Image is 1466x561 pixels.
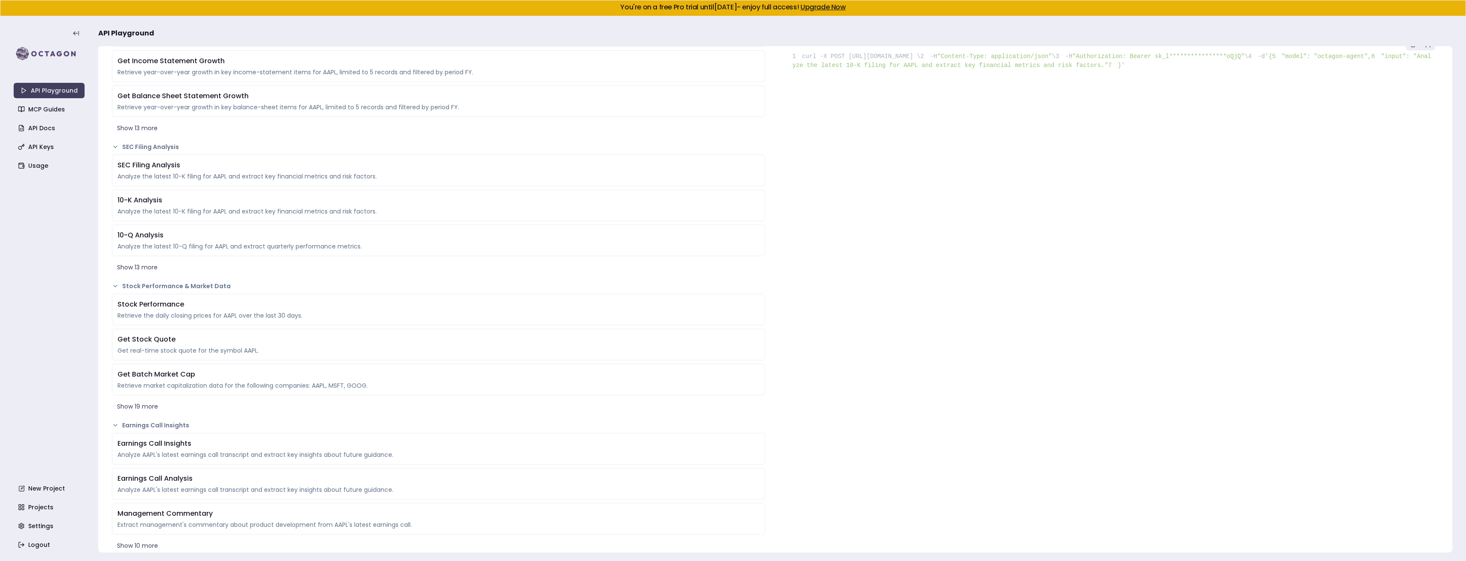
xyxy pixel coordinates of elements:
[802,53,920,60] span: curl -X POST [URL][DOMAIN_NAME] \
[15,102,85,117] a: MCP Guides
[792,52,802,61] span: 1
[112,120,765,136] button: Show 13 more
[117,508,759,519] div: Management Commentary
[117,207,759,216] div: Analyze the latest 10-K filing for AAPL and extract key financial metrics and risk factors.
[117,381,759,390] div: Retrieve market capitalization data for the following companies: AAPL, MSFT, GOOG.
[117,68,759,76] div: Retrieve year-over-year growth in key income-statement items for AAPL, limited to 5 records and f...
[14,45,85,62] img: logo-rect-yK7x_WSZ.svg
[15,139,85,155] a: API Keys
[117,299,759,310] div: Stock Performance
[117,450,759,459] div: Analyze AAPL's latest earnings call transcript and extract key insights about future guidance.
[112,399,765,414] button: Show 19 more
[112,143,765,151] button: SEC Filing Analysis
[15,158,85,173] a: Usage
[1065,53,1073,60] span: -H
[117,520,759,529] div: Extract management's commentary about product development from AAPL's latest earnings call.
[930,53,937,60] span: -H
[117,485,759,494] div: Analyze AAPL's latest earnings call transcript and extract key insights about future guidance.
[117,346,759,355] div: Get real-time stock quote for the symbol AAPL.
[117,230,759,240] div: 10-Q Analysis
[1245,53,1248,60] span: \
[1108,62,1125,69] span: }'
[1108,61,1117,70] span: 7
[1258,53,1265,60] span: -d
[112,282,765,290] button: Stock Performance & Market Data
[1272,52,1281,61] span: 5
[14,83,85,98] a: API Playground
[117,369,759,380] div: Get Batch Market Cap
[112,260,765,275] button: Show 13 more
[1052,53,1056,60] span: \
[117,56,759,66] div: Get Income Statement Growth
[15,518,85,534] a: Settings
[117,334,759,345] div: Get Stock Quote
[117,160,759,170] div: SEC Filing Analysis
[117,473,759,484] div: Earnings Call Analysis
[117,103,759,111] div: Retrieve year-over-year growth in key balance-sheet items for AAPL, limited to 5 records and filt...
[112,538,765,553] button: Show 10 more
[15,500,85,515] a: Projects
[1272,53,1371,60] span: "model": "octagon-agent",
[1056,52,1065,61] span: 3
[117,242,759,251] div: Analyze the latest 10-Q filing for AAPL and extract quarterly performance metrics.
[1372,52,1381,61] span: 6
[112,421,765,430] button: Earnings Call Insights
[117,438,759,449] div: Earnings Call Insights
[921,52,930,61] span: 2
[15,481,85,496] a: New Project
[7,4,1459,11] h5: You're on a free Pro trial until [DATE] - enjoy full access!
[800,2,846,12] a: Upgrade Now
[117,195,759,205] div: 10-K Analysis
[15,120,85,136] a: API Docs
[98,28,154,38] span: API Playground
[117,91,759,101] div: Get Balance Sheet Statement Growth
[937,53,1052,60] span: "Content-Type: application/json"
[15,537,85,552] a: Logout
[117,311,759,320] div: Retrieve the daily closing prices for AAPL over the last 30 days.
[117,172,759,181] div: Analyze the latest 10-K filing for AAPL and extract key financial metrics and risk factors.
[1265,53,1272,60] span: '{
[1248,52,1258,61] span: 4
